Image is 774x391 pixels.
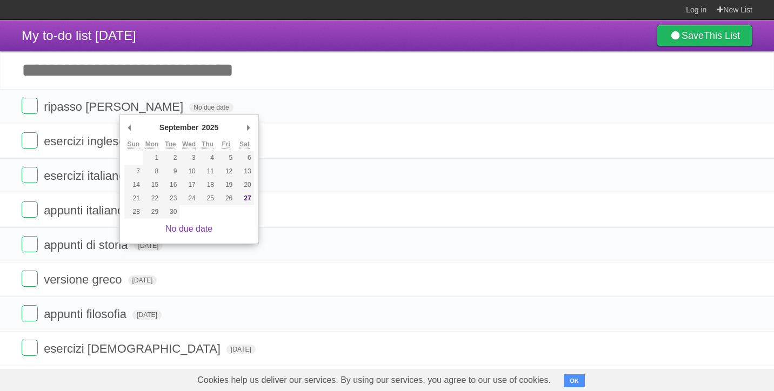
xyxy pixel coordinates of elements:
[158,119,200,136] div: September
[44,100,186,113] span: ripasso [PERSON_NAME]
[165,224,212,233] a: No due date
[657,25,752,46] a: SaveThis List
[200,119,220,136] div: 2025
[134,241,163,251] span: [DATE]
[186,369,562,391] span: Cookies help us deliver our services. By using our services, you agree to our use of cookies.
[217,151,235,165] button: 5
[235,192,253,205] button: 27
[222,140,230,149] abbr: Friday
[239,140,250,149] abbr: Saturday
[161,165,179,178] button: 9
[165,140,176,149] abbr: Tuesday
[44,169,128,183] span: esercizi italiano
[22,340,38,356] label: Done
[127,140,139,149] abbr: Sunday
[179,165,198,178] button: 10
[22,28,136,43] span: My to-do list [DATE]
[143,192,161,205] button: 22
[217,165,235,178] button: 12
[22,201,38,218] label: Done
[143,205,161,219] button: 29
[235,165,253,178] button: 13
[198,151,217,165] button: 4
[128,275,157,285] span: [DATE]
[179,151,198,165] button: 3
[226,345,256,354] span: [DATE]
[198,178,217,192] button: 18
[564,374,585,387] button: OK
[235,178,253,192] button: 20
[44,342,223,355] span: esercizi [DEMOGRAPHIC_DATA]
[704,30,740,41] b: This List
[161,151,179,165] button: 2
[22,98,38,114] label: Done
[202,140,213,149] abbr: Thursday
[182,140,196,149] abbr: Wednesday
[143,165,161,178] button: 8
[22,236,38,252] label: Done
[124,192,143,205] button: 21
[145,140,159,149] abbr: Monday
[44,273,124,286] span: versione greco
[179,192,198,205] button: 24
[235,151,253,165] button: 6
[44,204,126,217] span: appunti italiano
[22,132,38,149] label: Done
[217,192,235,205] button: 26
[189,103,233,112] span: No due date
[198,165,217,178] button: 11
[44,238,130,252] span: appunti di storia
[198,192,217,205] button: 25
[124,165,143,178] button: 7
[44,134,128,148] span: esercizi inglese
[22,305,38,321] label: Done
[161,192,179,205] button: 23
[132,310,162,320] span: [DATE]
[124,205,143,219] button: 28
[161,205,179,219] button: 30
[179,178,198,192] button: 17
[217,178,235,192] button: 19
[161,178,179,192] button: 16
[124,119,135,136] button: Previous Month
[22,271,38,287] label: Done
[143,151,161,165] button: 1
[143,178,161,192] button: 15
[124,178,143,192] button: 14
[22,167,38,183] label: Done
[44,307,129,321] span: appunti filosofia
[243,119,254,136] button: Next Month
